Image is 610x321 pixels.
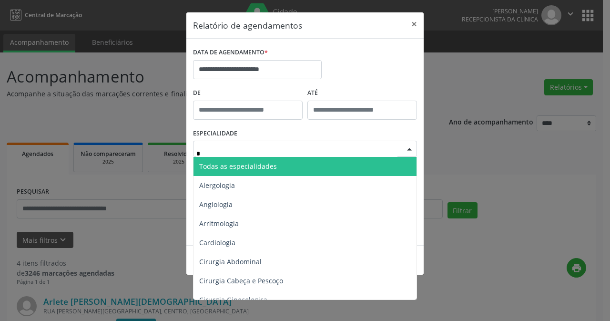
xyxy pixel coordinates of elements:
[199,257,262,266] span: Cirurgia Abdominal
[199,295,267,304] span: Cirurgia Ginecologica
[199,219,239,228] span: Arritmologia
[199,276,283,285] span: Cirurgia Cabeça e Pescoço
[199,238,235,247] span: Cardiologia
[193,86,303,101] label: De
[193,45,268,60] label: DATA DE AGENDAMENTO
[199,162,277,171] span: Todas as especialidades
[199,200,233,209] span: Angiologia
[193,19,302,31] h5: Relatório de agendamentos
[199,181,235,190] span: Alergologia
[405,12,424,36] button: Close
[307,86,417,101] label: ATÉ
[193,126,237,141] label: ESPECIALIDADE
